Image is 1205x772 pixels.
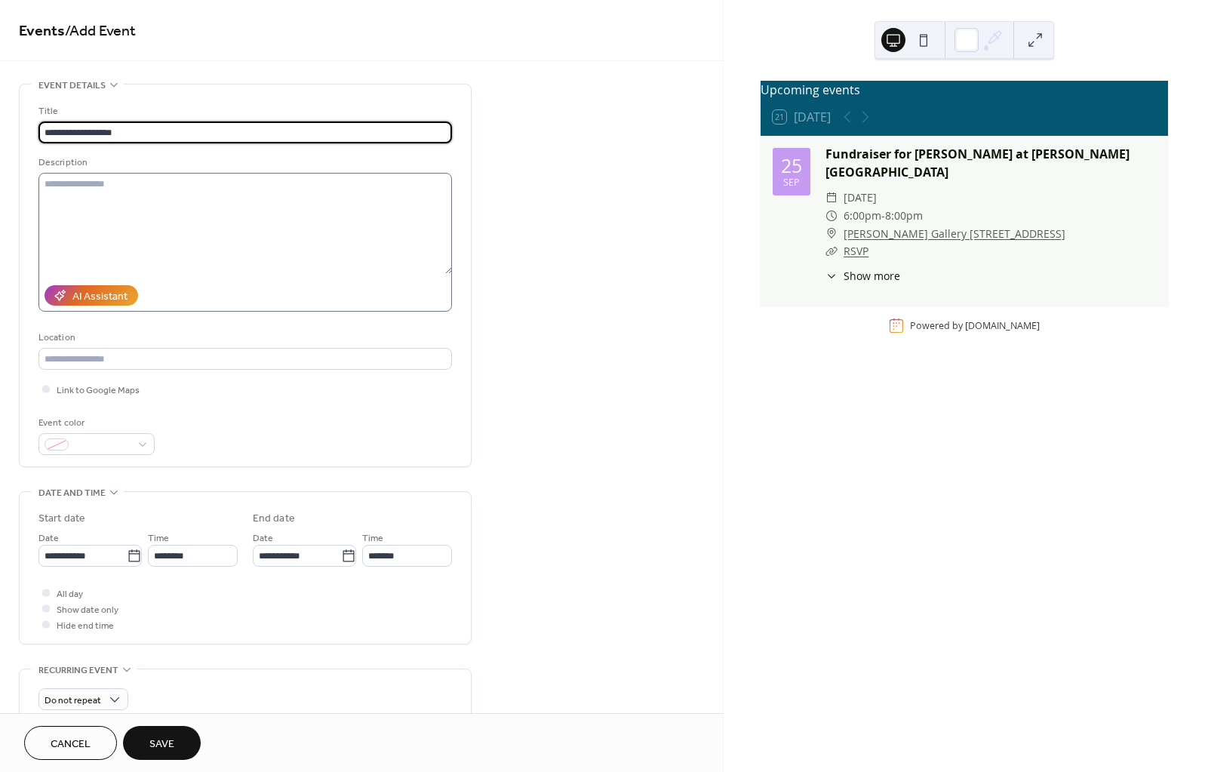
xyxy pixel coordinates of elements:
div: Upcoming events [761,81,1168,99]
span: Do not repeat [45,692,101,709]
span: Cancel [51,737,91,752]
div: Location [38,330,449,346]
div: End date [253,511,295,527]
span: Date and time [38,485,106,501]
div: Description [38,155,449,171]
div: Start date [38,511,85,527]
div: Sep [783,178,800,188]
span: Save [149,737,174,752]
span: Show date only [57,602,118,618]
span: Time [148,531,169,546]
span: 8:00pm [885,207,923,225]
a: [PERSON_NAME] Gallery [STREET_ADDRESS] [844,225,1065,243]
a: Fundraiser for [PERSON_NAME] at [PERSON_NAME][GEOGRAPHIC_DATA] [825,146,1130,180]
span: Time [362,531,383,546]
button: AI Assistant [45,285,138,306]
div: ​ [825,242,838,260]
a: Events [19,17,65,46]
a: [DOMAIN_NAME] [965,319,1040,332]
div: Event color [38,415,152,431]
div: Title [38,103,449,119]
div: AI Assistant [72,289,128,305]
span: Link to Google Maps [57,383,140,398]
span: Event details [38,78,106,94]
span: Hide end time [57,618,114,634]
div: ​ [825,268,838,284]
div: ​ [825,225,838,243]
span: [DATE] [844,189,877,207]
button: Save [123,726,201,760]
span: / Add Event [65,17,136,46]
span: 6:00pm [844,207,881,225]
span: - [881,207,885,225]
a: RSVP [844,244,868,258]
div: Powered by [910,319,1040,332]
button: Cancel [24,726,117,760]
div: ​ [825,207,838,225]
div: 25 [781,156,802,175]
span: All day [57,586,83,602]
span: Recurring event [38,663,118,678]
button: ​Show more [825,268,900,284]
span: Date [253,531,273,546]
span: Show more [844,268,900,284]
span: Date [38,531,59,546]
div: ​ [825,189,838,207]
